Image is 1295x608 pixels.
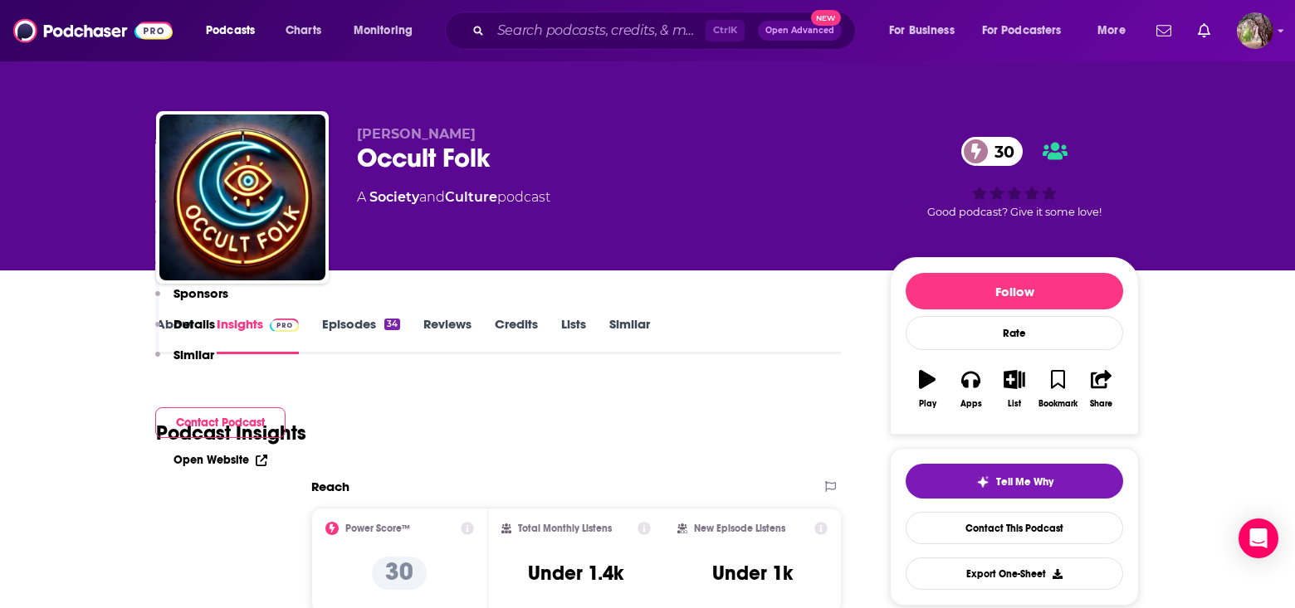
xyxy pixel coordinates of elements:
span: For Podcasters [982,19,1062,42]
div: Apps [960,399,982,409]
div: Bookmark [1038,399,1078,409]
span: Open Advanced [765,27,834,35]
button: open menu [342,17,434,44]
span: Charts [286,19,321,42]
p: Details [173,316,215,332]
button: open menu [971,17,1086,44]
img: Podchaser - Follow, Share and Rate Podcasts [13,15,173,46]
div: Share [1090,399,1112,409]
span: For Business [889,19,955,42]
button: Details [155,316,215,347]
button: Apps [949,359,992,419]
a: Open Website [173,453,267,467]
button: tell me why sparkleTell Me Why [906,464,1123,499]
span: Podcasts [206,19,255,42]
a: Charts [275,17,331,44]
img: Occult Folk [159,114,325,280]
span: 30 [978,137,1023,166]
a: Credits [495,316,538,354]
button: Play [906,359,949,419]
div: Rate [906,316,1123,350]
h2: Reach [311,479,349,494]
button: Share [1080,359,1123,419]
a: Culture [445,189,497,205]
div: Search podcasts, credits, & more... [461,12,872,50]
p: Similar [173,347,214,362]
a: Show notifications dropdown [1191,17,1217,45]
span: Good podcast? Give it some love! [927,206,1102,218]
span: More [1097,19,1126,42]
div: List [1008,399,1021,409]
span: and [419,189,445,205]
a: Reviews [423,316,472,354]
button: Export One-Sheet [906,557,1123,590]
h2: New Episode Listens [694,523,785,534]
span: Tell Me Why [996,475,1053,489]
span: New [811,10,841,26]
p: 30 [372,557,427,590]
div: A podcast [357,187,550,207]
a: Contact This Podcast [906,512,1123,544]
button: open menu [877,17,975,44]
button: Open AdvancedNew [758,21,842,41]
h2: Power Score™ [345,523,410,534]
div: 30Good podcast? Give it some love! [890,126,1139,229]
div: 34 [384,319,400,330]
span: [PERSON_NAME] [357,126,476,142]
h3: Under 1k [712,561,793,586]
span: Logged in as MSanz [1237,12,1273,49]
a: Episodes34 [322,316,400,354]
button: Show profile menu [1237,12,1273,49]
a: Society [369,189,419,205]
button: Bookmark [1036,359,1079,419]
a: Show notifications dropdown [1150,17,1178,45]
button: List [993,359,1036,419]
img: User Profile [1237,12,1273,49]
button: open menu [194,17,276,44]
button: open menu [1086,17,1146,44]
div: Open Intercom Messenger [1239,518,1278,558]
button: Follow [906,273,1123,309]
span: Ctrl K [706,20,745,41]
h2: Total Monthly Listens [518,523,612,534]
span: Monitoring [354,19,413,42]
button: Similar [155,347,214,377]
button: Contact Podcast [155,407,286,438]
img: tell me why sparkle [976,475,990,489]
a: Lists [561,316,586,354]
a: 30 [961,137,1023,166]
a: Similar [609,316,650,354]
input: Search podcasts, credits, & more... [491,17,706,44]
div: Play [919,399,936,409]
h3: Under 1.4k [528,561,623,586]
